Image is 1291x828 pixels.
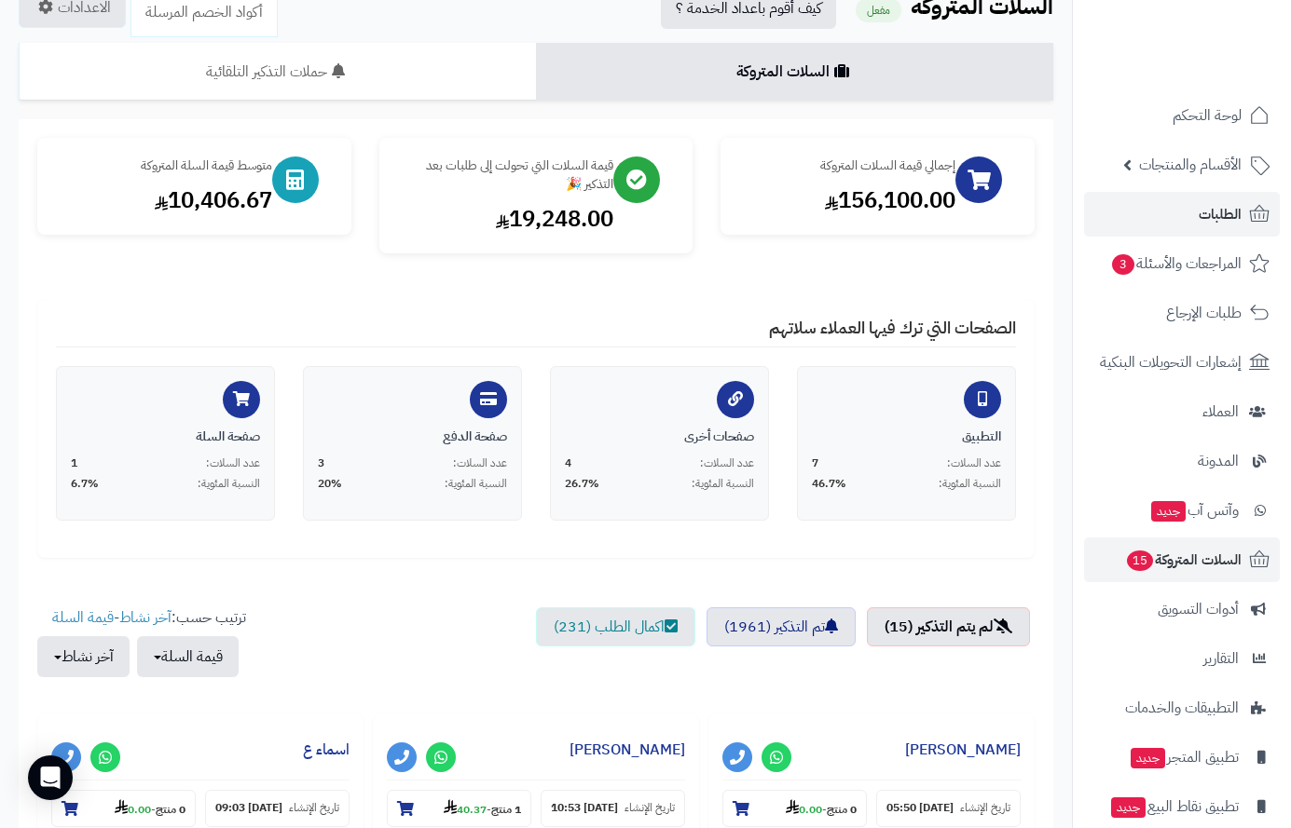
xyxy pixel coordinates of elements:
div: قيمة السلات التي تحولت إلى طلبات بعد التذكير 🎉 [398,156,614,194]
span: المراجعات والأسئلة [1110,251,1242,277]
a: السلات المتروكة15 [1084,537,1280,582]
span: 26.7% [565,476,599,492]
span: 1 [71,455,77,471]
button: آخر نشاط [37,636,130,677]
span: الأقسام والمنتجات [1139,152,1242,178]
a: وآتس آبجديد [1084,488,1280,533]
span: العملاء [1202,399,1239,425]
span: النسبة المئوية: [939,476,1001,492]
small: - [444,799,521,818]
a: إشعارات التحويلات البنكية [1084,340,1280,385]
div: صفحات أخرى [565,428,754,446]
span: جديد [1151,501,1186,522]
section: 0 منتج-0.00 [722,790,867,827]
span: السلات المتروكة [1125,547,1242,573]
div: 156,100.00 [739,184,955,216]
a: المدونة [1084,439,1280,483]
div: صفحة الدفع [318,428,507,446]
div: 10,406.67 [56,184,272,216]
div: متوسط قيمة السلة المتروكة [56,156,272,175]
span: 3 [318,455,324,471]
span: التطبيقات والخدمات [1125,695,1239,721]
span: 20% [318,476,342,492]
span: عدد السلات: [453,455,507,471]
span: 3 [1112,254,1134,275]
span: 15 [1127,550,1153,571]
h4: الصفحات التي ترك فيها العملاء سلاتهم [56,319,1016,347]
strong: 0.00 [115,801,151,818]
a: [PERSON_NAME] [570,739,685,761]
strong: 40.37 [444,801,487,818]
a: حملات التذكير التلقائية [19,43,536,101]
span: لوحة التحكم [1173,102,1242,129]
span: 4 [565,455,571,471]
button: قيمة السلة [137,636,239,677]
div: إجمالي قيمة السلات المتروكة [739,156,955,175]
span: تطبيق المتجر [1129,744,1239,770]
img: logo-2.png [1164,49,1273,88]
span: عدد السلات: [947,455,1001,471]
div: التطبيق [812,428,1001,446]
a: العملاء [1084,389,1280,434]
small: - [786,799,857,818]
ul: ترتيب حسب: - [37,607,246,677]
a: تم التذكير (1961) [707,607,856,646]
span: النسبة المئوية: [198,476,260,492]
strong: [DATE] 09:03 [215,800,282,816]
span: التقارير [1203,645,1239,672]
span: الطلبات [1199,201,1242,227]
small: - [115,799,185,818]
a: الطلبات [1084,192,1280,237]
span: 7 [812,455,818,471]
a: لم يتم التذكير (15) [867,607,1030,646]
span: وآتس آب [1149,497,1239,523]
strong: 0 منتج [156,801,185,818]
strong: 0.00 [786,801,822,818]
a: التقارير [1084,636,1280,681]
span: النسبة المئوية: [445,476,507,492]
div: Open Intercom Messenger [28,755,73,800]
a: [PERSON_NAME] [905,739,1021,761]
span: 6.7% [71,476,99,492]
small: تاريخ الإنشاء [960,800,1010,816]
span: جديد [1111,797,1146,818]
a: قيمة السلة [52,606,114,629]
a: المراجعات والأسئلة3 [1084,241,1280,286]
span: النسبة المئوية: [692,476,754,492]
small: تاريخ الإنشاء [289,800,339,816]
a: التطبيقات والخدمات [1084,685,1280,730]
strong: [DATE] 10:53 [551,800,618,816]
span: تطبيق نقاط البيع [1109,794,1239,820]
a: لوحة التحكم [1084,93,1280,138]
div: صفحة السلة [71,428,260,446]
span: إشعارات التحويلات البنكية [1100,349,1242,375]
span: عدد السلات: [206,455,260,471]
span: المدونة [1198,448,1239,474]
section: 0 منتج-0.00 [51,790,196,827]
a: اكمال الطلب (231) [536,607,695,646]
a: تطبيق المتجرجديد [1084,735,1280,780]
strong: [DATE] 05:50 [886,800,954,816]
a: آخر نشاط [119,606,172,629]
span: 46.7% [812,476,846,492]
span: أدوات التسويق [1158,596,1239,622]
span: جديد [1131,748,1165,768]
a: السلات المتروكة [536,43,1053,101]
span: عدد السلات: [700,455,754,471]
a: اسماء ع [303,739,350,761]
section: 1 منتج-40.37 [387,790,531,827]
small: تاريخ الإنشاء [625,800,675,816]
strong: 1 منتج [491,801,521,818]
span: طلبات الإرجاع [1166,300,1242,326]
a: طلبات الإرجاع [1084,291,1280,335]
a: أدوات التسويق [1084,587,1280,631]
div: 19,248.00 [398,203,614,235]
strong: 0 منتج [827,801,857,818]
